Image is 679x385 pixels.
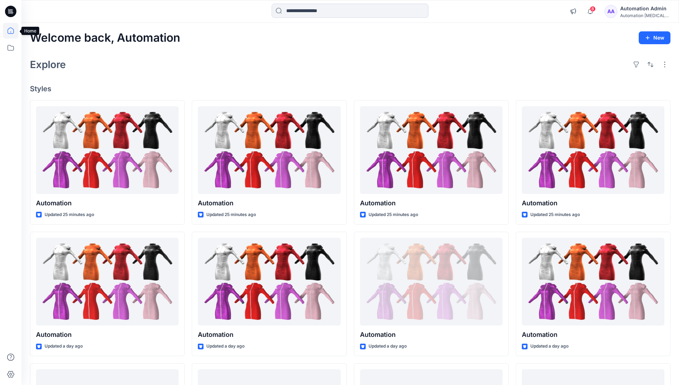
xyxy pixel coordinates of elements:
p: Updated a day ago [45,343,83,350]
a: Automation [198,238,340,326]
div: Automation Admin [620,4,670,13]
p: Updated 25 minutes ago [369,211,418,219]
a: Automation [360,106,503,194]
p: Automation [198,198,340,208]
a: Automation [522,106,664,194]
p: Automation [360,330,503,340]
div: AA [605,5,617,18]
div: Automation [MEDICAL_DATA]... [620,13,670,18]
h2: Welcome back, Automation [30,31,180,45]
p: Updated a day ago [369,343,407,350]
p: Automation [198,330,340,340]
p: Automation [36,330,179,340]
span: 8 [590,6,596,12]
p: Automation [522,198,664,208]
a: Automation [36,106,179,194]
p: Updated a day ago [530,343,569,350]
a: Automation [360,238,503,326]
p: Updated 25 minutes ago [530,211,580,219]
p: Automation [36,198,179,208]
p: Automation [360,198,503,208]
button: New [639,31,670,44]
p: Updated 25 minutes ago [206,211,256,219]
a: Automation [36,238,179,326]
p: Updated a day ago [206,343,245,350]
a: Automation [198,106,340,194]
p: Automation [522,330,664,340]
p: Updated 25 minutes ago [45,211,94,219]
h4: Styles [30,84,670,93]
a: Automation [522,238,664,326]
h2: Explore [30,59,66,70]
